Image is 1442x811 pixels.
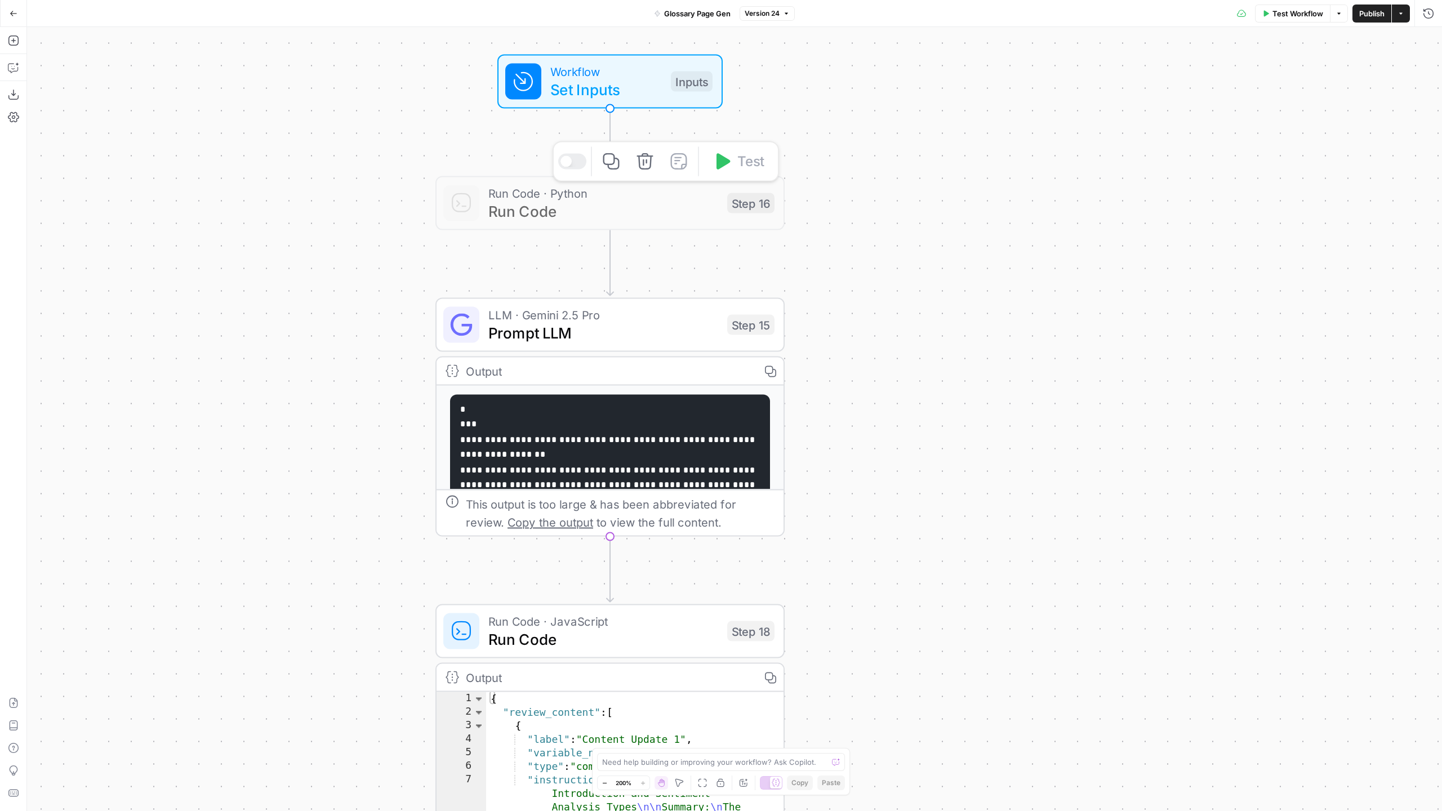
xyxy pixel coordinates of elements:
[488,322,718,344] span: Prompt LLM
[435,55,785,109] div: WorkflowSet InputsInputs
[740,6,795,21] button: Version 24
[1352,5,1391,23] button: Publish
[822,778,840,788] span: Paste
[1272,8,1323,19] span: Test Workflow
[488,306,718,324] span: LLM · Gemini 2.5 Pro
[727,193,775,213] div: Step 16
[437,733,486,746] div: 4
[473,706,485,719] span: Toggle code folding, rows 2 through 43
[737,151,764,172] span: Test
[550,63,662,81] span: Workflow
[791,778,808,788] span: Copy
[1359,8,1385,19] span: Publish
[466,495,775,531] div: This output is too large & has been abbreviated for review. to view the full content.
[488,612,718,630] span: Run Code · JavaScript
[437,692,486,706] div: 1
[437,746,486,760] div: 5
[616,778,631,787] span: 200%
[473,692,485,706] span: Toggle code folding, rows 1 through 44
[607,109,613,174] g: Edge from start to step_16
[550,78,662,101] span: Set Inputs
[647,5,737,23] button: Glossary Page Gen
[488,628,718,650] span: Run Code
[671,72,713,92] div: Inputs
[488,200,718,222] span: Run Code
[787,776,813,790] button: Copy
[437,706,486,719] div: 2
[1255,5,1330,23] button: Test Workflow
[607,537,613,602] g: Edge from step_15 to step_18
[817,776,845,790] button: Paste
[488,184,718,202] span: Run Code · Python
[437,719,486,733] div: 3
[466,669,750,687] div: Output
[727,315,775,335] div: Step 15
[466,362,750,380] div: Output
[473,719,485,733] span: Toggle code folding, rows 3 through 12
[437,760,486,773] div: 6
[607,230,613,296] g: Edge from step_16 to step_15
[664,8,731,19] span: Glossary Page Gen
[704,147,773,176] button: Test
[435,176,785,230] div: Run Code · PythonRun CodeStep 16Test
[508,515,593,529] span: Copy the output
[745,8,780,19] span: Version 24
[727,621,775,641] div: Step 18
